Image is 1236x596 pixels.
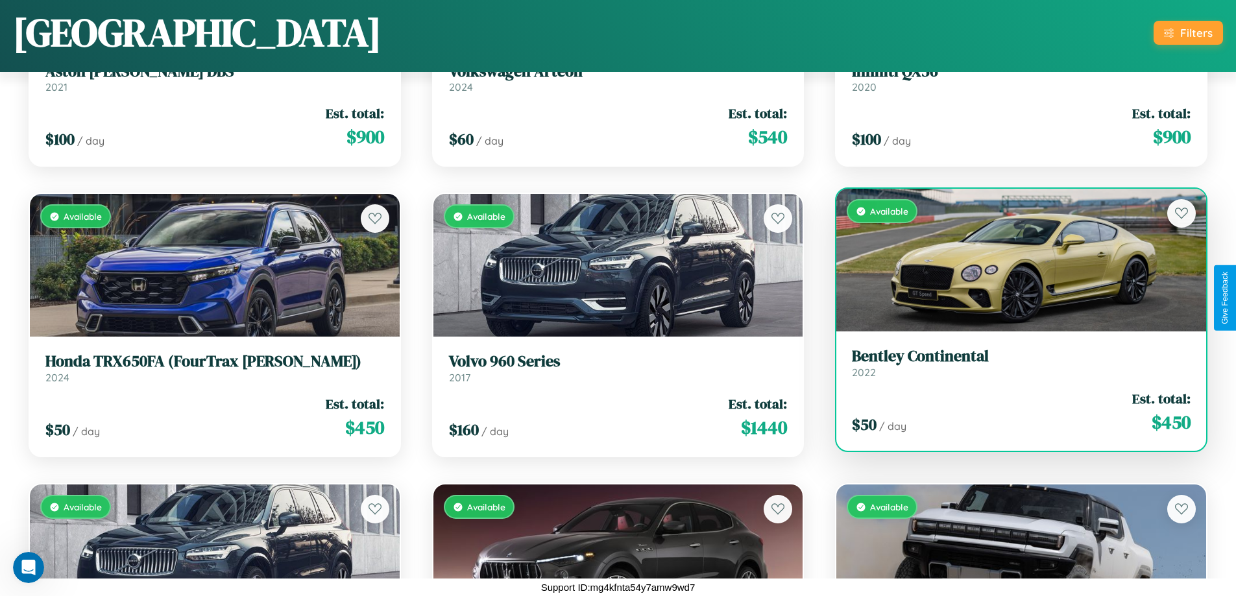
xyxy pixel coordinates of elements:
span: $ 60 [449,128,474,150]
span: / day [77,134,104,147]
span: Est. total: [729,394,787,413]
span: Est. total: [1132,389,1191,408]
span: Est. total: [1132,104,1191,123]
h3: Volvo 960 Series [449,352,788,371]
span: 2024 [45,371,69,384]
h3: Bentley Continental [852,347,1191,366]
span: 2021 [45,80,67,93]
span: Est. total: [729,104,787,123]
span: Est. total: [326,104,384,123]
span: / day [476,134,503,147]
span: 2024 [449,80,473,93]
span: / day [73,425,100,438]
span: $ 450 [345,414,384,440]
span: Est. total: [326,394,384,413]
span: 2017 [449,371,470,384]
span: $ 160 [449,419,479,440]
span: Available [64,501,102,512]
h3: Honda TRX650FA (FourTrax [PERSON_NAME]) [45,352,384,371]
span: $ 900 [1153,124,1191,150]
span: / day [884,134,911,147]
span: $ 900 [346,124,384,150]
button: Filters [1154,21,1223,45]
span: / day [879,420,906,433]
span: $ 100 [852,128,881,150]
span: $ 540 [748,124,787,150]
span: $ 1440 [741,414,787,440]
span: Available [870,501,908,512]
h1: [GEOGRAPHIC_DATA] [13,6,382,59]
h3: Aston [PERSON_NAME] DBS [45,62,384,81]
span: Available [870,206,908,217]
span: $ 50 [45,419,70,440]
span: 2022 [852,366,876,379]
span: $ 50 [852,414,877,435]
a: Bentley Continental2022 [852,347,1191,379]
span: $ 100 [45,128,75,150]
span: / day [481,425,509,438]
span: Available [64,211,102,222]
iframe: Intercom live chat [13,552,44,583]
span: $ 450 [1152,409,1191,435]
span: 2020 [852,80,877,93]
a: Infiniti QX562020 [852,62,1191,94]
a: Volkswagen Arteon2024 [449,62,788,94]
p: Support ID: mg4kfnta54y7amw9wd7 [541,578,696,596]
a: Aston [PERSON_NAME] DBS2021 [45,62,384,94]
span: Available [467,211,505,222]
span: Available [467,501,505,512]
div: Give Feedback [1220,272,1230,324]
a: Honda TRX650FA (FourTrax [PERSON_NAME])2024 [45,352,384,384]
a: Volvo 960 Series2017 [449,352,788,384]
div: Filters [1180,26,1213,40]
